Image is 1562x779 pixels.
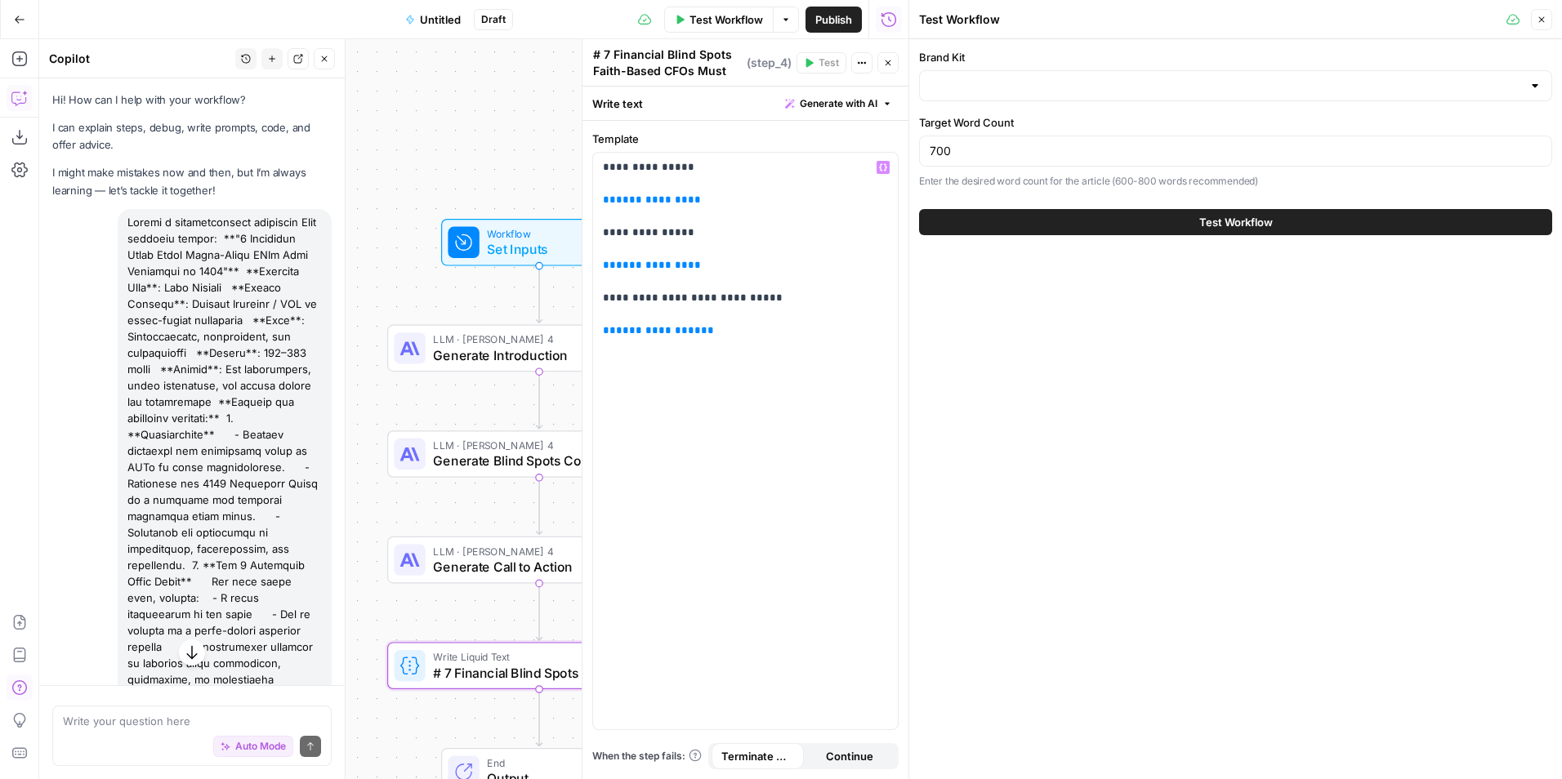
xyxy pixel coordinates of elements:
[919,209,1552,235] button: Test Workflow
[582,87,908,120] div: Write text
[433,557,637,576] span: Generate Call to Action
[819,56,839,70] span: Test
[387,536,691,584] div: LLM · [PERSON_NAME] 4Generate Call to ActionStep 3
[826,748,873,764] span: Continue
[592,749,702,763] a: When the step fails:
[815,11,852,28] span: Publish
[487,225,584,241] span: Workflow
[235,739,286,754] span: Auto Mode
[433,332,639,347] span: LLM · [PERSON_NAME] 4
[536,583,542,640] g: Edge from step_3 to step_4
[747,55,792,71] span: ( step_4 )
[664,7,773,33] button: Test Workflow
[481,12,506,27] span: Draft
[690,11,763,28] span: Test Workflow
[52,91,332,109] p: Hi! How can I help with your workflow?
[536,266,542,323] g: Edge from start to step_1
[487,239,584,259] span: Set Inputs
[806,7,862,33] button: Publish
[52,119,332,154] p: I can explain steps, debug, write prompts, code, and offer advice.
[1199,214,1273,230] span: Test Workflow
[536,372,542,429] g: Edge from step_1 to step_2
[592,131,899,147] label: Template
[800,96,877,111] span: Generate with AI
[721,748,794,764] span: Terminate Workflow
[433,438,637,453] span: LLM · [PERSON_NAME] 4
[919,49,1552,65] label: Brand Kit
[433,663,620,683] span: # 7 Financial Blind Spots Faith-Based CFOs Must Eliminate in [DATE] {{ step_1.output }} {{ step_2...
[433,345,639,365] span: Generate Introduction
[919,114,1552,131] label: Target Word Count
[387,325,691,372] div: LLM · [PERSON_NAME] 4Generate IntroductionStep 1
[52,164,332,198] p: I might make mistakes now and then, but I’m always learning — let’s tackle it together!
[797,52,846,73] button: Test
[804,743,896,769] button: Continue
[49,51,230,67] div: Copilot
[593,47,743,194] textarea: # 7 Financial Blind Spots Faith-Based CFOs Must Eliminate in [DATE] {{ step_1.output }} {{ step_2...
[487,755,620,770] span: End
[387,219,691,266] div: WorkflowSet InputsInputs
[779,93,899,114] button: Generate with AI
[930,143,1542,159] input: 700
[433,451,637,470] span: Generate Blind Spots Content
[387,642,691,689] div: Write Liquid Text# 7 Financial Blind Spots Faith-Based CFOs Must Eliminate in [DATE] {{ step_1.ou...
[433,543,637,559] span: LLM · [PERSON_NAME] 4
[387,430,691,478] div: LLM · [PERSON_NAME] 4Generate Blind Spots ContentStep 2
[395,7,471,33] button: Untitled
[919,173,1552,189] p: Enter the desired word count for the article (600-800 words recommended)
[420,11,461,28] span: Untitled
[536,478,542,535] g: Edge from step_2 to step_3
[213,736,293,757] button: Auto Mode
[536,689,542,746] g: Edge from step_4 to end
[433,649,620,665] span: Write Liquid Text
